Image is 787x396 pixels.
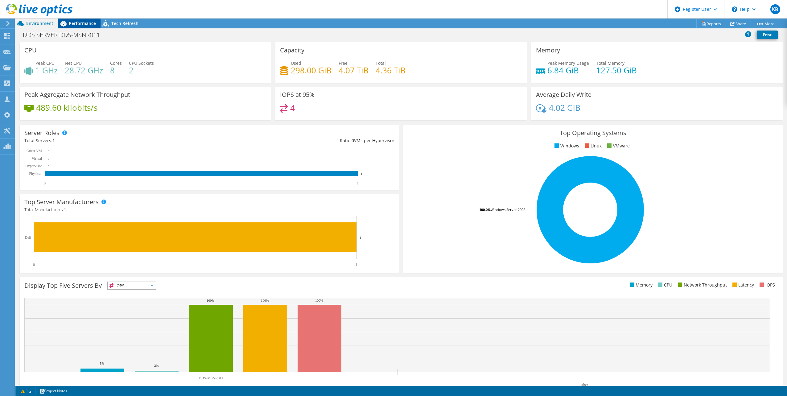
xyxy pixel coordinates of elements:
[29,171,42,176] text: Physical
[726,19,751,28] a: Share
[24,130,60,136] h3: Server Roles
[732,6,737,12] svg: \n
[261,299,269,302] text: 100%
[111,20,138,26] span: Tech Refresh
[357,181,359,185] text: 1
[129,67,154,74] h4: 2
[35,60,55,66] span: Peak CPU
[315,299,323,302] text: 100%
[479,207,491,212] tspan: 100.0%
[35,387,72,395] a: Project Notes
[628,282,653,288] li: Memory
[65,67,103,74] h4: 28.72 GHz
[33,262,35,267] text: 0
[129,60,154,66] span: CPU Sockets
[339,60,348,66] span: Free
[757,31,778,39] a: Print
[596,67,637,74] h4: 127.50 GiB
[290,105,295,111] h4: 4
[731,282,754,288] li: Latency
[100,361,105,365] text: 5%
[280,91,315,98] h3: IOPS at 95%
[48,150,49,153] text: 0
[352,138,354,143] span: 0
[696,19,726,28] a: Reports
[64,207,66,212] span: 1
[24,91,130,98] h3: Peak Aggregate Network Throughput
[27,149,42,153] text: Guest VM
[48,165,49,168] text: 0
[207,299,215,302] text: 100%
[676,282,727,288] li: Network Throughput
[549,104,580,111] h4: 4.02 GiB
[339,67,369,74] h4: 4.07 TiB
[579,383,588,387] text: Other
[547,67,589,74] h4: 6.84 GiB
[547,60,589,66] span: Peak Memory Usage
[17,387,36,395] a: 1
[280,47,304,54] h3: Capacity
[356,262,357,267] text: 1
[606,142,630,149] li: VMware
[24,137,209,144] div: Total Servers:
[553,142,579,149] li: Windows
[536,91,591,98] h3: Average Daily Write
[596,60,624,66] span: Total Memory
[52,138,55,143] span: 1
[770,4,780,14] span: KB
[376,60,386,66] span: Total
[583,142,602,149] li: Linux
[291,60,301,66] span: Used
[758,282,775,288] li: IOPS
[65,60,82,66] span: Net CPU
[26,20,53,26] span: Environment
[408,130,778,136] h3: Top Operating Systems
[110,60,122,66] span: Cores
[36,104,97,111] h4: 489.60 kilobits/s
[209,137,394,144] div: Ratio: VMs per Hypervisor
[25,164,42,168] text: Hypervisor
[48,157,49,160] text: 0
[24,199,99,205] h3: Top Server Manufacturers
[291,67,332,74] h4: 298.00 GiB
[24,47,37,54] h3: CPU
[108,282,156,289] span: IOPS
[376,67,406,74] h4: 4.36 TiB
[20,31,109,38] h1: DDS SERVER DDS-MSNR011
[491,207,525,212] tspan: Windows Server 2022
[360,236,361,239] text: 1
[32,156,42,161] text: Virtual
[536,47,560,54] h3: Memory
[35,67,58,74] h4: 1 GHz
[657,282,672,288] li: CPU
[25,235,31,240] text: Dell
[44,181,46,185] text: 0
[154,364,159,367] text: 2%
[361,172,362,175] text: 1
[24,206,394,213] h4: Total Manufacturers:
[69,20,96,26] span: Performance
[199,376,223,380] text: DDS-MSNR011
[751,19,779,28] a: More
[110,67,122,74] h4: 8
